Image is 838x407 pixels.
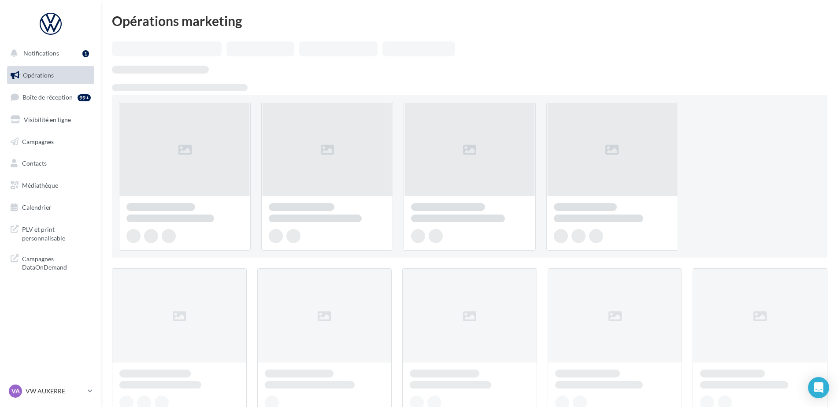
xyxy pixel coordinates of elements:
span: Campagnes DataOnDemand [22,253,91,272]
span: Calendrier [22,203,52,211]
span: PLV et print personnalisable [22,223,91,242]
span: VA [11,387,20,396]
a: Visibilité en ligne [5,111,96,129]
div: 99+ [78,94,91,101]
span: Campagnes [22,137,54,145]
a: Boîte de réception99+ [5,88,96,107]
a: PLV et print personnalisable [5,220,96,246]
div: Opérations marketing [112,14,827,27]
span: Visibilité en ligne [24,116,71,123]
span: Contacts [22,159,47,167]
span: Boîte de réception [22,93,73,101]
a: VA VW AUXERRE [7,383,94,400]
button: Notifications 1 [5,44,93,63]
span: Opérations [23,71,54,79]
a: Opérations [5,66,96,85]
span: Médiathèque [22,181,58,189]
a: Contacts [5,154,96,173]
span: Notifications [23,49,59,57]
a: Campagnes DataOnDemand [5,249,96,275]
div: 1 [82,50,89,57]
div: Open Intercom Messenger [808,377,829,398]
a: Campagnes [5,133,96,151]
a: Médiathèque [5,176,96,195]
a: Calendrier [5,198,96,217]
p: VW AUXERRE [26,387,84,396]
